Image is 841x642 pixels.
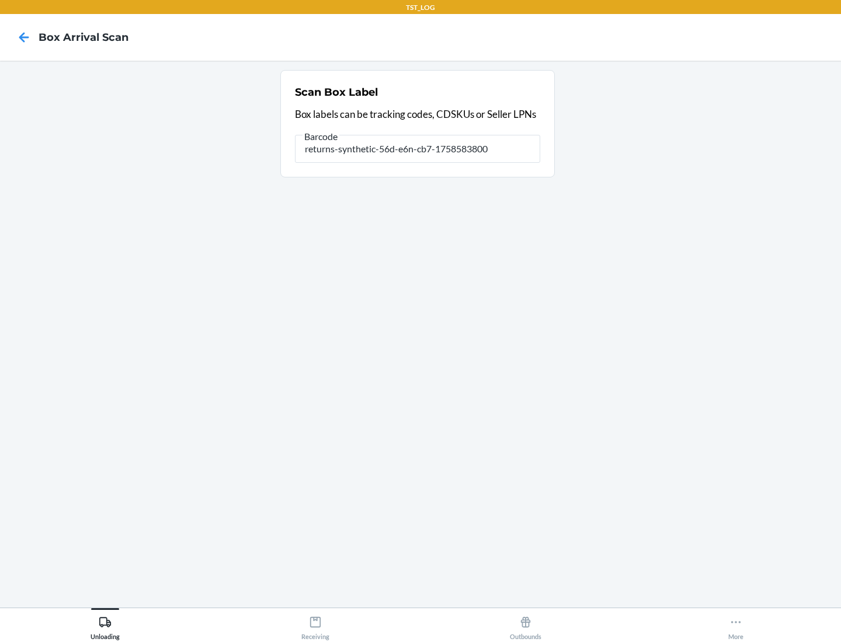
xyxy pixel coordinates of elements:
div: More [728,611,743,640]
p: TST_LOG [406,2,435,13]
button: More [631,608,841,640]
button: Receiving [210,608,420,640]
h2: Scan Box Label [295,85,378,100]
button: Outbounds [420,608,631,640]
input: Barcode [295,135,540,163]
span: Barcode [303,131,339,142]
h4: Box Arrival Scan [39,30,128,45]
div: Outbounds [510,611,541,640]
div: Unloading [91,611,120,640]
p: Box labels can be tracking codes, CDSKUs or Seller LPNs [295,107,540,122]
div: Receiving [301,611,329,640]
